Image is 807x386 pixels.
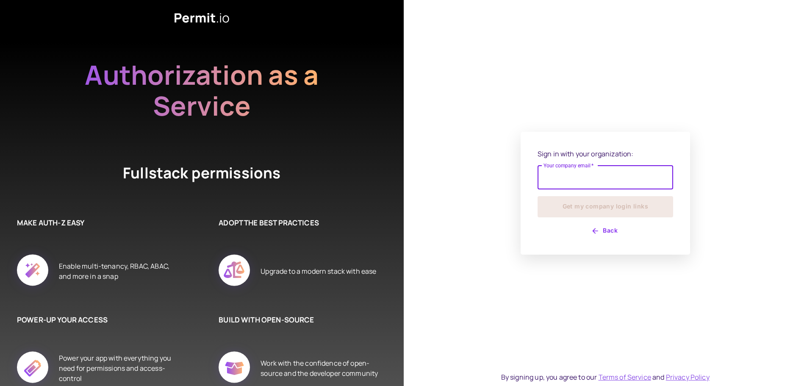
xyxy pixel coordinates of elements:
div: Upgrade to a modern stack with ease [261,245,376,297]
button: Get my company login links [538,196,673,217]
h6: POWER-UP YOUR ACCESS [17,314,176,325]
h4: Fullstack permissions [92,163,312,183]
label: Your company email [544,162,594,169]
div: By signing up, you agree to our and [501,372,710,382]
h6: ADOPT THE BEST PRACTICES [219,217,378,228]
div: Enable multi-tenancy, RBAC, ABAC, and more in a snap [59,245,176,297]
h6: BUILD WITH OPEN-SOURCE [219,314,378,325]
h2: Authorization as a Service [58,59,346,121]
a: Terms of Service [599,372,651,382]
button: Back [538,224,673,238]
p: Sign in with your organization: [538,149,673,159]
a: Privacy Policy [666,372,710,382]
h6: MAKE AUTH-Z EASY [17,217,176,228]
